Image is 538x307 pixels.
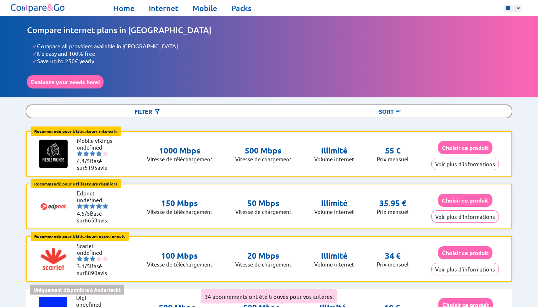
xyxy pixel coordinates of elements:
[377,261,408,268] p: Prix mensuel
[32,50,37,57] span: ✓
[147,261,212,268] p: Vitesse de télé­chargement
[96,203,102,209] img: starnr4
[314,146,354,156] p: Illimité
[39,245,68,273] img: Logo of Scarlet
[235,146,291,156] p: 500 Mbps
[77,157,90,164] span: 4.4/5
[438,249,492,256] a: Choisir ce produit
[83,256,89,262] img: starnr2
[33,286,121,293] b: Uniquement disponible à Anderlecht
[83,203,89,209] img: starnr2
[314,156,354,162] p: Volume internet
[438,246,492,259] button: Choisir ce produit
[192,3,217,13] a: Mobile
[379,198,406,208] p: 35.95 €
[438,194,492,207] button: Choisir ce produit
[34,181,117,187] b: Recommandé pour Utilisateurs réguliers
[96,151,102,156] img: starnr4
[314,208,354,215] p: Volume internet
[39,140,68,168] img: Logo of Mobile vikings
[147,251,212,261] p: 100 Mbps
[90,151,95,156] img: starnr3
[385,251,401,261] p: 34 €
[235,261,291,268] p: Vitesse de chargement
[96,256,102,262] img: starnr4
[26,105,269,118] div: Filter
[438,144,492,151] a: Choisir ce produit
[431,210,499,223] button: Voir plus d'informations
[395,108,402,115] img: Button open the sorting menu
[147,198,212,208] p: 150 Mbps
[32,50,511,57] li: It's easy and 100% free
[149,3,178,13] a: Internet
[77,190,120,196] li: Edpnet
[77,157,120,171] li: Basé sur avis
[314,251,354,261] p: Illimité
[77,151,83,156] img: starnr1
[85,164,97,171] span: 5195
[77,196,120,203] li: undefined
[438,197,492,204] a: Choisir ce produit
[77,242,120,249] li: Scarlet
[34,128,117,134] b: Recommandé pour Utilisateurs intensifs
[27,25,511,35] h1: Compare internet plans in [GEOGRAPHIC_DATA]
[9,2,67,14] img: Logo of Compare&Go
[102,151,108,156] img: starnr5
[314,198,354,208] p: Illimité
[85,217,97,223] span: 6659
[201,289,337,303] div: 34 abonnements ont été trouvés pour vos critères!
[147,208,212,215] p: Vitesse de télé­chargement
[385,146,401,156] p: 55 €
[32,42,37,50] span: ✓
[314,261,354,268] p: Volume internet
[77,263,90,269] span: 3.1/5
[147,156,212,162] p: Vitesse de télé­chargement
[27,75,104,88] button: Evaluate your needs here!
[77,210,120,223] li: Basé sur avis
[90,203,95,209] img: starnr3
[438,141,492,154] button: Choisir ce produit
[235,198,291,208] p: 50 Mbps
[231,3,252,13] a: Packs
[431,161,499,167] a: Voir plus d'informations
[76,294,117,301] li: Digi
[77,263,120,276] li: Basé sur avis
[431,213,499,220] a: Voir plus d'informations
[377,156,408,162] p: Prix mensuel
[377,208,408,215] p: Prix mensuel
[431,266,499,273] a: Voir plus d'informations
[147,146,212,156] p: 1000 Mbps
[39,192,68,221] img: Logo of Edpnet
[269,105,512,118] div: Sort
[235,251,291,261] p: 20 Mbps
[34,233,125,239] b: Recommandé pour Utilisateurs occasionnels
[77,144,120,151] li: undefined
[235,208,291,215] p: Vitesse de chargement
[77,137,120,144] li: Mobile vikings
[77,203,83,209] img: starnr1
[32,42,511,50] li: Compare all providers available in [GEOGRAPHIC_DATA]
[102,256,108,262] img: starnr5
[32,57,511,65] li: Save up to 250€ yearly
[154,108,161,115] img: Button open the filtering menu
[102,203,108,209] img: starnr5
[235,156,291,162] p: Vitesse de chargement
[32,57,37,65] span: ✓
[85,269,97,276] span: 8890
[431,158,499,170] button: Voir plus d'informations
[83,151,89,156] img: starnr2
[77,210,90,217] span: 4.5/5
[90,256,95,262] img: starnr3
[113,3,134,13] a: Home
[431,263,499,275] button: Voir plus d'informations
[77,256,83,262] img: starnr1
[77,249,120,256] li: undefined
